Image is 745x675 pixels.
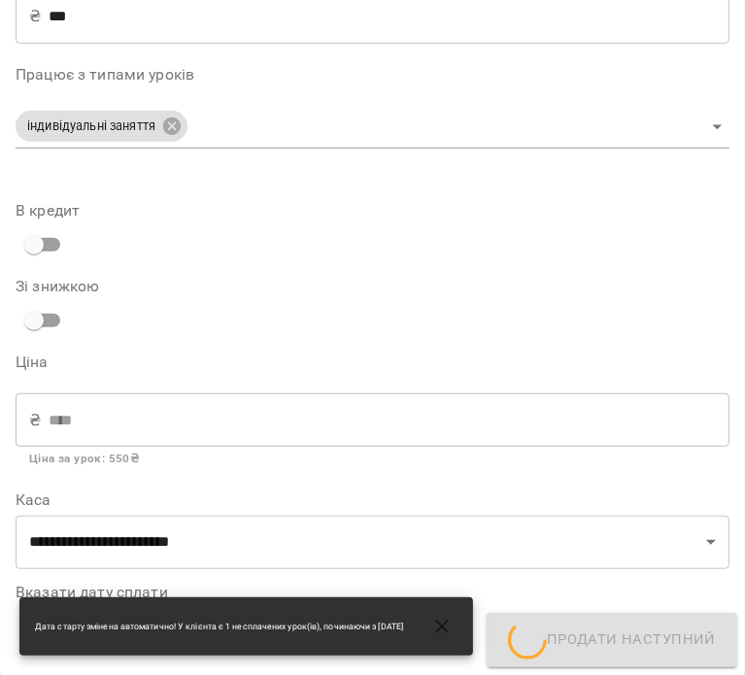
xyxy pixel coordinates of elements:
[16,279,729,294] label: Зі знижкою
[29,5,41,28] p: ₴
[16,67,729,83] label: Працює з типами уроків
[16,354,729,370] label: Ціна
[16,203,729,219] label: В кредит
[29,452,139,465] b: Ціна за урок : 550 ₴
[16,118,167,136] span: індивідуальні заняття
[29,409,41,432] p: ₴
[16,492,729,508] label: Каса
[16,585,729,600] label: Вказати дату сплати
[16,111,187,142] div: індивідуальні заняття
[35,621,403,633] span: Дата старту змінена автоматично! У клієнта є 1 несплачених урок(ів), починаючи з [DATE]
[16,105,729,149] div: індивідуальні заняття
